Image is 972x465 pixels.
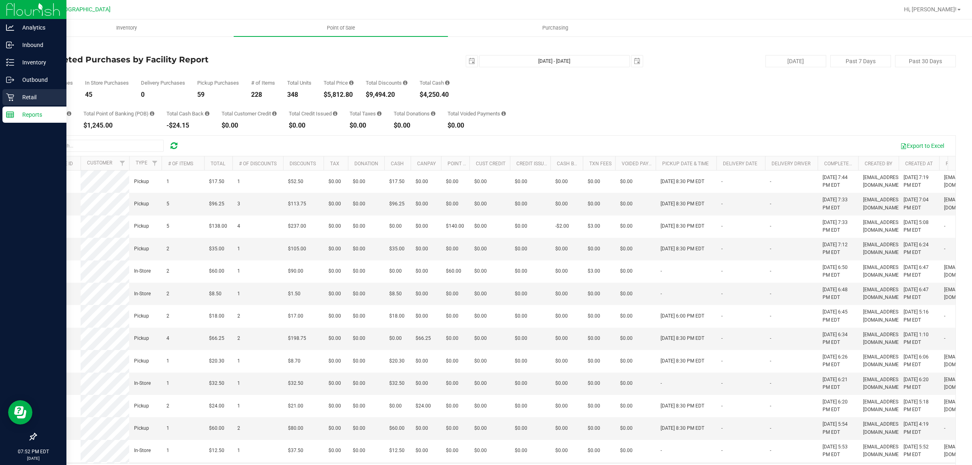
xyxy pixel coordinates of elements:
span: $17.50 [389,178,405,186]
span: [DATE] 8:30 PM EDT [661,200,704,208]
span: - [944,245,945,253]
span: $0.00 [555,178,568,186]
span: [EMAIL_ADDRESS][DOMAIN_NAME] [863,376,902,391]
div: Total Taxes [350,111,382,116]
span: [DATE] 8:30 PM EDT [661,245,704,253]
div: 45 [85,92,129,98]
div: Total Discounts [366,80,407,85]
span: - [770,200,771,208]
div: 59 [197,92,239,98]
span: $138.00 [209,222,227,230]
span: [DATE] 6:26 PM EDT [823,353,853,369]
span: $0.00 [446,245,458,253]
span: [EMAIL_ADDRESS][DOMAIN_NAME] [863,219,902,234]
span: $0.00 [353,222,365,230]
span: $0.00 [328,335,341,342]
a: Tax [330,161,339,166]
span: $0.00 [620,178,633,186]
span: $3.00 [588,222,600,230]
span: - [944,335,945,342]
span: - [770,267,771,275]
div: 348 [287,92,311,98]
span: $0.00 [555,312,568,320]
span: - [721,357,723,365]
span: 1 [237,178,240,186]
i: Sum of the successful, non-voided payments using account credit for all purchases in the date range. [272,111,277,116]
span: $0.00 [353,335,365,342]
span: 2 [237,312,240,320]
span: [DATE] 6:48 PM EDT [823,286,853,301]
span: $0.00 [588,312,600,320]
span: [DATE] 8:30 PM EDT [661,335,704,342]
span: Pickup [134,312,149,320]
span: $0.00 [389,267,402,275]
span: - [661,267,662,275]
a: Discounts [290,161,316,166]
p: Retail [14,92,63,102]
div: Pickup Purchases [197,80,239,85]
span: [DATE] 5:16 PM EDT [904,308,934,324]
a: Donation [354,161,378,166]
span: $0.00 [515,290,527,298]
span: $0.00 [620,312,633,320]
span: $66.25 [209,335,224,342]
span: $0.00 [416,200,428,208]
span: 1 [237,357,240,365]
span: $0.00 [620,290,633,298]
p: Outbound [14,75,63,85]
button: Export to Excel [895,139,949,153]
div: $1,245.00 [83,122,154,129]
div: Total Price [324,80,354,85]
span: $237.00 [288,222,306,230]
span: $0.00 [389,335,402,342]
span: $0.00 [446,178,458,186]
span: $0.00 [588,200,600,208]
div: Total Cash Back [166,111,209,116]
span: [EMAIL_ADDRESS][DOMAIN_NAME] [863,196,902,211]
span: - [721,267,723,275]
span: [DATE] 7:33 PM EDT [823,219,853,234]
span: $0.00 [446,357,458,365]
span: [DATE] 7:12 PM EDT [823,241,853,256]
span: 2 [166,245,169,253]
a: Point of Sale [234,19,448,36]
span: - [770,222,771,230]
div: $0.00 [289,122,337,129]
span: $35.00 [389,245,405,253]
inline-svg: Reports [6,111,14,119]
span: - [944,222,945,230]
inline-svg: Analytics [6,23,14,32]
div: $4,250.40 [420,92,450,98]
span: [DATE] 7:44 PM EDT [823,174,853,189]
span: $0.00 [555,200,568,208]
iframe: Resource center [8,400,32,424]
span: [EMAIL_ADDRESS][DOMAIN_NAME] [863,174,902,189]
div: Total Donations [394,111,435,116]
span: [EMAIL_ADDRESS][DOMAIN_NAME] [863,264,902,279]
span: [EMAIL_ADDRESS][DOMAIN_NAME] [863,353,902,369]
span: $0.00 [328,290,341,298]
span: 1 [237,245,240,253]
span: Pickup [134,245,149,253]
div: $9,494.20 [366,92,407,98]
div: Total Units [287,80,311,85]
span: [EMAIL_ADDRESS][DOMAIN_NAME] [863,241,902,256]
div: $0.00 [350,122,382,129]
span: 2 [166,290,169,298]
span: $0.00 [416,267,428,275]
a: Inventory [19,19,234,36]
span: $0.00 [515,312,527,320]
span: $0.00 [474,178,487,186]
button: Past 7 Days [830,55,891,67]
span: $17.00 [288,312,303,320]
span: Inventory [105,24,148,32]
span: 2 [166,267,169,275]
span: [DATE] 8:30 PM EDT [661,222,704,230]
span: $0.00 [446,312,458,320]
span: $0.00 [328,200,341,208]
span: $0.00 [416,245,428,253]
span: [DATE] 6:45 PM EDT [823,308,853,324]
span: Pickup [134,335,149,342]
span: - [721,200,723,208]
span: - [721,178,723,186]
